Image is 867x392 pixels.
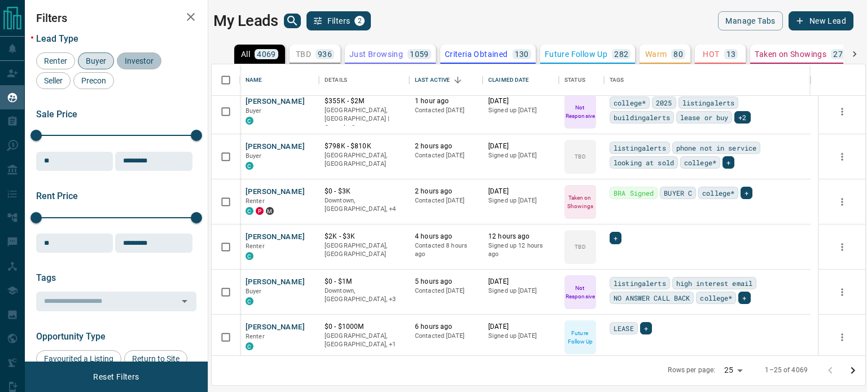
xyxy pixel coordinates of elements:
[718,11,782,30] button: Manage Tabs
[702,187,734,199] span: college*
[834,103,851,120] button: more
[325,96,404,106] p: $355K - $2M
[726,50,736,58] p: 13
[409,64,483,96] div: Last Active
[680,112,729,123] span: lease or buy
[566,103,595,120] p: Not Responsive
[742,292,746,303] span: +
[356,17,364,25] span: 2
[488,142,553,151] p: [DATE]
[765,365,808,375] p: 1–25 of 4069
[664,187,692,199] span: BUYER C
[36,33,78,44] span: Lead Type
[246,297,253,305] div: condos.ca
[246,252,253,260] div: condos.ca
[566,193,595,210] p: Taken on Showings
[246,333,265,340] span: Renter
[213,12,278,30] h1: My Leads
[488,196,553,205] p: Signed up [DATE]
[738,292,750,304] div: +
[483,64,559,96] div: Claimed Date
[842,359,864,382] button: Go to next page
[325,277,404,287] p: $0 - $1M
[515,50,529,58] p: 130
[319,64,409,96] div: Details
[117,52,161,69] div: Investor
[703,50,719,58] p: HOT
[745,187,748,199] span: +
[36,52,75,69] div: Renter
[36,272,56,283] span: Tags
[445,50,508,58] p: Criteria Obtained
[415,287,477,296] p: Contacted [DATE]
[246,152,262,160] span: Buyer
[124,350,187,367] div: Return to Site
[284,14,301,28] button: search button
[246,107,262,114] span: Buyer
[256,207,264,215] div: property.ca
[682,97,735,108] span: listingalerts
[834,284,851,301] button: more
[614,187,654,199] span: BRA Signed
[734,111,750,124] div: +2
[325,106,404,133] p: East York, Richmond Hill
[78,52,114,69] div: Buyer
[789,11,853,30] button: New Lead
[246,96,305,107] button: [PERSON_NAME]
[755,50,826,58] p: Taken on Showings
[349,50,403,58] p: Just Browsing
[656,97,672,108] span: 2025
[415,232,477,241] p: 4 hours ago
[834,193,851,210] button: more
[488,96,553,106] p: [DATE]
[318,50,332,58] p: 936
[325,332,404,349] p: Toronto
[296,50,311,58] p: TBD
[415,64,450,96] div: Last Active
[575,243,585,251] p: TBD
[488,322,553,332] p: [DATE]
[673,50,683,58] p: 80
[640,322,652,334] div: +
[246,117,253,125] div: condos.ca
[720,362,747,378] div: 25
[36,72,71,89] div: Seller
[614,97,646,108] span: college*
[488,106,553,115] p: Signed up [DATE]
[488,151,553,160] p: Signed up [DATE]
[325,196,404,214] p: North York, York Crosstown, West End, Toronto
[40,354,117,363] span: Favourited a Listing
[246,243,265,250] span: Renter
[415,187,477,196] p: 2 hours ago
[614,142,666,153] span: listingalerts
[415,332,477,341] p: Contacted [DATE]
[325,151,404,169] p: [GEOGRAPHIC_DATA], [GEOGRAPHIC_DATA]
[676,142,757,153] span: phone not in service
[246,288,262,295] span: Buyer
[415,96,477,106] p: 1 hour ago
[415,151,477,160] p: Contacted [DATE]
[246,207,253,215] div: condos.ca
[614,292,690,303] span: NO ANSWER CALL BACK
[246,232,305,243] button: [PERSON_NAME]
[306,11,371,30] button: Filters2
[450,72,466,88] button: Sort
[488,277,553,287] p: [DATE]
[614,323,634,334] span: LEASE
[488,187,553,196] p: [DATE]
[559,64,604,96] div: Status
[415,277,477,287] p: 5 hours ago
[833,50,843,58] p: 27
[610,64,624,96] div: Tags
[82,56,110,65] span: Buyer
[121,56,157,65] span: Investor
[645,50,667,58] p: Warm
[325,64,347,96] div: Details
[488,287,553,296] p: Signed up [DATE]
[610,232,621,244] div: +
[676,278,752,289] span: high interest email
[410,50,429,58] p: 1059
[128,354,183,363] span: Return to Site
[834,329,851,346] button: more
[246,342,253,350] div: condos.ca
